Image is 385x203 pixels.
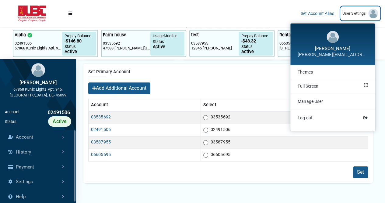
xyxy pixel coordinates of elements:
[19,109,71,116] div: 02491506
[5,86,71,98] div: 67868 Kuhic Lights Apt. 945, [GEOGRAPHIC_DATA], DE- 45099
[298,70,313,74] span: Themes
[15,41,62,46] p: 02491506
[103,46,150,51] p: 47588 [PERSON_NAME][GEOGRAPHIC_DATA]
[153,33,182,39] p: UsageMonitor
[5,109,19,116] div: Account
[101,27,186,60] a: Farm house 03535692 47588 [PERSON_NAME][GEOGRAPHIC_DATA] UsageMonitor Status Active
[48,116,71,127] div: Active
[65,39,94,44] p: -$146.80
[101,30,186,57] button: Farm house 03535692 47588 [PERSON_NAME][GEOGRAPHIC_DATA] UsageMonitor Status Active
[15,46,62,51] p: 67868 Kuhic Lights Apt. 945
[298,84,318,89] span: Full Screen
[211,114,230,121] label: 03535692
[298,99,323,104] span: Manage User
[298,45,368,52] div: [PERSON_NAME]
[340,6,380,20] a: User Settings
[279,46,327,51] p: [STREET_ADDRESS]
[5,119,16,125] div: Status
[91,152,111,157] a: 06605695
[189,27,275,60] a: test 03587955 12345 [PERSON_NAME] Prepay Balance -$48.32 Status Active
[65,44,94,49] p: Status
[5,5,60,22] img: Logo
[298,52,368,58] span: [PERSON_NAME][EMAIL_ADDRESS][DOMAIN_NAME]
[191,41,239,46] p: 03587955
[342,10,368,16] span: User Settings
[88,69,368,75] h2: Set Primary Account
[211,126,230,134] label: 02491506
[15,32,26,38] p: Alpha
[290,65,375,79] a: Themes
[201,99,368,111] th: Select
[353,166,368,178] button: Set
[89,99,201,111] th: Account
[13,27,98,60] a: Alpha selected 02491506 67868 Kuhic Lights Apt. 945 Prepay Balance -$146.80 Status Active
[103,41,150,46] p: 03535692
[191,32,199,38] p: test
[5,79,71,86] div: [PERSON_NAME]
[290,93,375,110] a: Manage User
[27,32,33,38] img: selected
[91,140,111,145] a: 03587955
[241,33,270,39] p: Prepay Balance
[65,33,94,39] p: Prepay Balance
[241,39,270,44] p: -$48.32
[88,82,150,94] button: Add Additional Account
[279,41,327,46] p: 06605695
[241,49,270,54] p: Active
[91,114,111,120] a: 03535692
[301,11,334,16] a: Set Account Alias
[278,30,363,57] button: Rental 06605695 [STREET_ADDRESS] UsageMonitor Status Active
[153,45,182,49] p: Active
[13,30,98,57] button: Alpha selected 02491506 67868 Kuhic Lights Apt. 945 Prepay Balance -$146.80 Status Active
[298,115,313,120] span: Log out
[65,8,76,19] button: Menu
[153,39,182,45] p: Status
[290,110,375,126] a: Log out
[211,151,230,159] label: 06605695
[91,127,111,132] a: 02491506
[278,27,363,60] a: Rental 06605695 [STREET_ADDRESS] UsageMonitor Status Active
[103,32,126,38] p: Farm house
[211,139,230,146] label: 03587955
[290,79,375,93] a: Full Screen
[65,49,94,54] p: Active
[189,30,275,57] button: test 03587955 12345 [PERSON_NAME] Prepay Balance -$48.32 Status Active
[241,44,270,49] p: Status
[191,46,239,51] p: 12345 [PERSON_NAME]
[279,32,292,38] p: Rental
